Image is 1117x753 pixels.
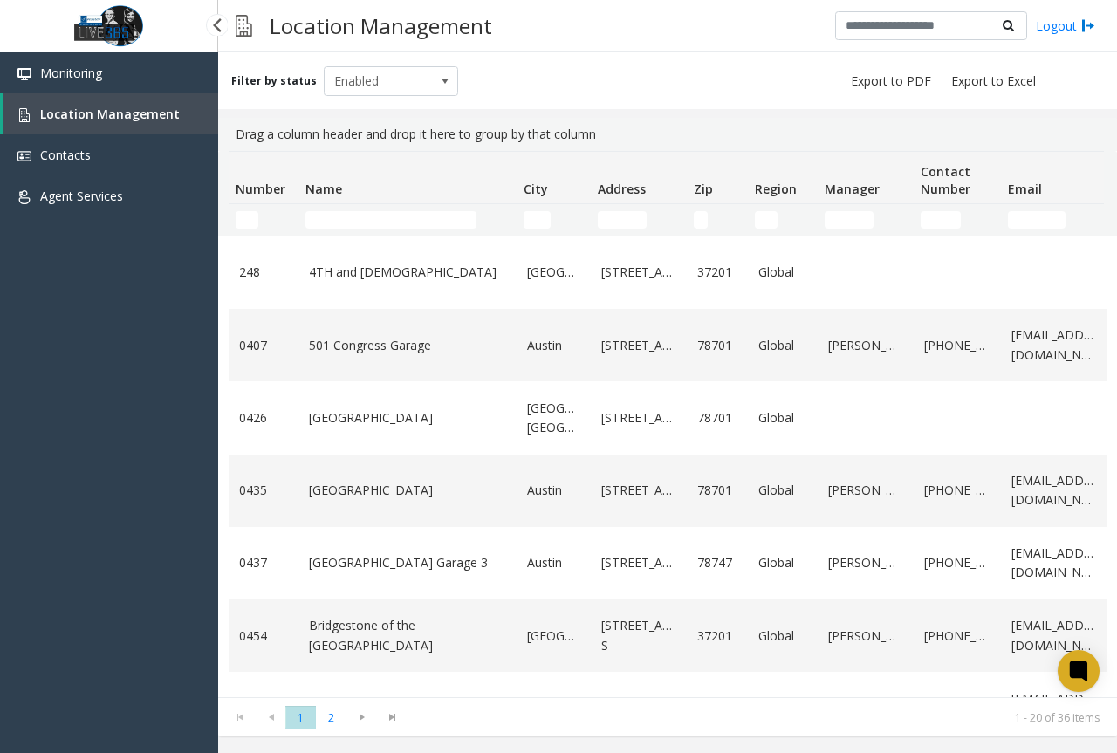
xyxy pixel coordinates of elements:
a: [EMAIL_ADDRESS][DOMAIN_NAME] [1011,616,1095,655]
a: [PERSON_NAME] [828,481,903,500]
a: 78701 [697,481,737,500]
a: 0407 [239,336,288,355]
span: Contact Number [921,163,970,197]
kendo-pager-info: 1 - 20 of 36 items [418,710,1100,725]
a: Bridgestone of the [GEOGRAPHIC_DATA] [309,616,506,655]
a: Global [758,553,807,572]
h3: Location Management [261,4,501,47]
a: [GEOGRAPHIC_DATA] [309,408,506,428]
td: Address Filter [591,204,687,236]
input: City Filter [524,211,551,229]
a: 37201 [697,626,737,646]
a: 4TH and [DEMOGRAPHIC_DATA] [309,263,506,282]
img: logout [1081,17,1095,35]
a: 0435 [239,481,288,500]
img: 'icon' [17,67,31,81]
span: Export to Excel [951,72,1036,90]
td: Contact Number Filter [914,204,1001,236]
a: 0426 [239,408,288,428]
span: Go to the next page [350,710,373,724]
a: [EMAIL_ADDRESS][DOMAIN_NAME] [1011,471,1095,510]
a: 0454 [239,626,288,646]
td: Manager Filter [818,204,914,236]
a: [GEOGRAPHIC_DATA] [527,626,580,646]
a: Austin [527,553,580,572]
img: 'icon' [17,149,31,163]
a: [GEOGRAPHIC_DATA],[GEOGRAPHIC_DATA] [527,399,580,438]
button: Export to PDF [844,69,938,93]
a: [STREET_ADDRESS] [601,336,676,355]
a: [PERSON_NAME] [828,336,903,355]
a: Global [758,481,807,500]
span: Manager [825,181,880,197]
a: Location Management [3,93,218,134]
a: 0437 [239,553,288,572]
a: [PHONE_NUMBER] [924,553,990,572]
span: Email [1008,181,1042,197]
td: Number Filter [229,204,298,236]
a: [STREET_ADDRESS] [601,481,676,500]
a: Logout [1036,17,1095,35]
span: Location Management [40,106,180,122]
span: Agent Services [40,188,123,204]
span: Region [755,181,797,197]
span: Go to the last page [377,705,408,729]
a: [GEOGRAPHIC_DATA] [527,263,580,282]
input: Name Filter [305,211,476,229]
a: [EMAIL_ADDRESS][DOMAIN_NAME] [1011,544,1095,583]
span: Page 1 [285,706,316,729]
a: Global [758,408,807,428]
td: Name Filter [298,204,517,236]
a: [PHONE_NUMBER] [924,626,990,646]
input: Address Filter [598,211,647,229]
a: Global [758,336,807,355]
span: Address [598,181,646,197]
input: Email Filter [1008,211,1066,229]
div: Drag a column header and drop it here to group by that column [229,118,1107,151]
a: 78747 [697,553,737,572]
span: Page 2 [316,706,346,729]
a: 78701 [697,408,737,428]
span: City [524,181,548,197]
span: Go to the next page [346,705,377,729]
a: [GEOGRAPHIC_DATA] [309,481,506,500]
a: [PERSON_NAME] [828,553,903,572]
a: [EMAIL_ADDRESS][DOMAIN_NAME] [1011,689,1095,729]
a: [PHONE_NUMBER] [924,336,990,355]
td: Zip Filter [687,204,748,236]
a: [STREET_ADDRESS] S [601,616,676,655]
a: 501 Congress Garage [309,336,506,355]
span: Name [305,181,342,197]
td: Region Filter [748,204,818,236]
a: Global [758,626,807,646]
input: Region Filter [755,211,778,229]
a: [GEOGRAPHIC_DATA] Garage 3 [309,553,506,572]
a: 248 [239,263,288,282]
span: Export to PDF [851,72,931,90]
button: Export to Excel [944,69,1043,93]
a: [PERSON_NAME] [828,626,903,646]
label: Filter by status [231,73,317,89]
a: 37201 [697,263,737,282]
a: 78701 [697,336,737,355]
a: [EMAIL_ADDRESS][DOMAIN_NAME] [1011,325,1095,365]
span: Go to the last page [380,710,404,724]
a: Global [758,263,807,282]
img: 'icon' [17,190,31,204]
span: Zip [694,181,713,197]
span: Contacts [40,147,91,163]
input: Zip Filter [694,211,708,229]
a: [STREET_ADDRESS] [601,263,676,282]
span: Monitoring [40,65,102,81]
a: [PHONE_NUMBER] [924,481,990,500]
img: 'icon' [17,108,31,122]
a: [STREET_ADDRESS] [601,408,676,428]
span: Number [236,181,285,197]
input: Number Filter [236,211,258,229]
span: Enabled [325,67,431,95]
img: pageIcon [236,4,252,47]
td: City Filter [517,204,591,236]
input: Contact Number Filter [921,211,961,229]
td: Email Filter [1001,204,1106,236]
a: [STREET_ADDRESS] [601,553,676,572]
